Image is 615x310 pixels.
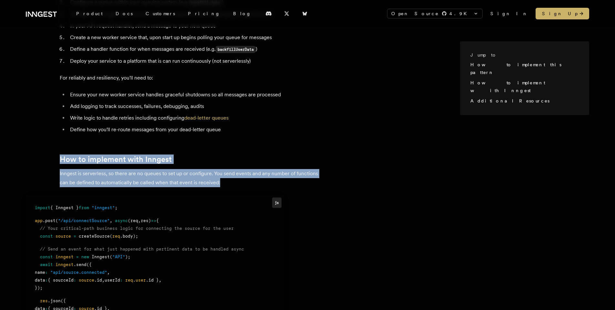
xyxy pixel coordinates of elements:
[68,45,318,54] li: Define a handler function for when messages are received (e.g. )
[216,46,256,53] code: backfillUserData
[74,262,87,267] span: .send
[79,205,89,210] span: from
[92,254,110,259] span: Inngest
[490,10,528,17] a: Sign In
[79,234,110,239] span: createSource
[74,234,76,239] span: =
[50,205,79,210] span: { Inngest }
[50,270,107,275] span: "api/source.connected"
[35,285,43,290] span: });
[35,278,45,283] span: data
[298,8,312,19] a: Bluesky
[151,218,156,223] span: =>
[470,80,545,93] a: How to implement with Inngest
[110,218,112,223] span: ,
[138,218,141,223] span: ,
[68,90,318,99] li: Ensure your new worker service handles graceful shutdowns so all messages are processed
[449,10,471,17] span: 4.9 K
[112,234,120,239] span: req
[156,218,159,223] span: {
[470,62,561,75] a: How to implement this pattern
[70,8,109,19] div: Product
[68,33,318,42] li: Create a new worker service that, upon start up begins polling your queue for messages
[81,254,89,259] span: new
[68,113,318,123] li: Write logic to handle retries including configuring
[45,278,48,283] span: :
[536,8,589,19] a: Sign Up
[92,205,115,210] span: "inngest"
[133,278,136,283] span: .
[58,218,110,223] span: "/api/connectSource"
[35,218,43,223] span: app
[272,198,282,208] div: js
[60,73,318,82] p: For reliably and resiliency, you'll need to:
[139,8,181,19] a: Customers
[107,270,110,275] span: ,
[280,8,294,19] a: X
[470,52,574,58] h3: Jump to
[391,10,439,17] span: Open Source
[105,278,120,283] span: userId
[35,270,45,275] span: name
[146,278,159,283] span: .id }
[40,226,234,231] span: // Your critical-path business logic for connecting the source for the user
[125,278,133,283] span: req
[45,270,48,275] span: :
[181,8,227,19] a: Pricing
[56,218,58,223] span: (
[141,218,151,223] span: res)
[68,125,318,134] li: Define how you'll re-route messages from your dead-letter queue
[68,102,318,111] li: Add logging to track successes, failures, debugging, audits
[136,278,146,283] span: user
[48,298,61,303] span: .json
[125,254,130,259] span: );
[261,8,276,19] a: Discord
[110,254,112,259] span: (
[40,254,53,259] span: const
[110,234,112,239] span: (
[470,98,549,103] a: Additional Resources
[120,278,123,283] span: :
[40,298,48,303] span: res
[159,278,161,283] span: ,
[112,254,125,259] span: "API"
[76,254,79,259] span: =
[56,254,74,259] span: inngest
[68,57,318,66] li: Deploy your service to a platform that is can run continuously (not serverlessly)
[227,8,258,19] a: Blog
[56,262,74,267] span: inngest
[94,278,102,283] span: .id
[115,218,128,223] span: async
[102,278,105,283] span: ,
[40,262,53,267] span: await
[60,155,318,164] h2: How to implement with Inngest
[74,278,76,283] span: :
[56,234,71,239] span: source
[120,234,138,239] span: .body);
[60,169,318,187] p: Inngest is serverless, so there are no queues to set up or configure. You send events and any num...
[87,262,92,267] span: ({
[109,8,139,19] a: Docs
[40,247,244,251] span: // Send an event for what just happened with pertinent data to be handled async
[61,298,66,303] span: ({
[35,205,50,210] span: import
[40,234,53,239] span: const
[128,218,138,223] span: (req
[43,218,56,223] span: .post
[48,278,74,283] span: { sourceId
[115,205,118,210] span: ;
[79,278,94,283] span: source
[184,115,229,121] a: dead-letter queues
